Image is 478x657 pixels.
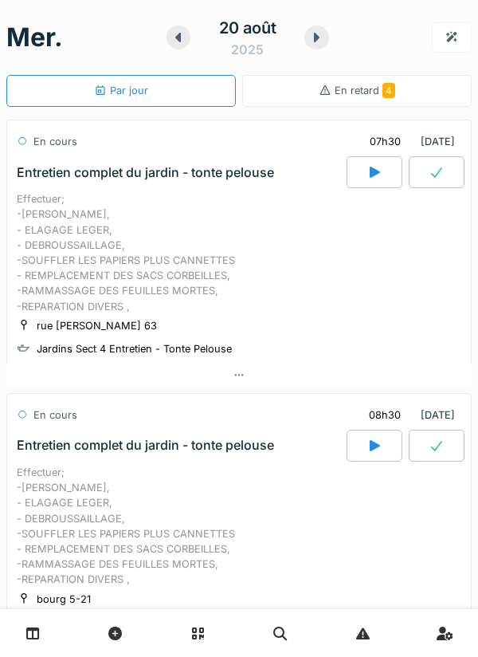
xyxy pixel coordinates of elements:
h1: mer. [6,22,63,53]
div: Entretien complet du jardin - tonte pelouse [17,438,274,453]
div: Jardins Sect 4 Entretien - Tonte Pelouse [37,341,232,356]
div: 07h30 [370,134,401,149]
span: En retard [335,85,395,96]
div: [DATE] [356,127,461,156]
div: Par jour [94,83,148,98]
div: 08h30 [369,407,401,423]
div: rue [PERSON_NAME] 63 [37,318,157,333]
div: Effectuer; -[PERSON_NAME], - ELAGAGE LEGER, - DEBROUSSAILLAGE, -SOUFFLER LES PAPIERS PLUS CANNETT... [17,465,461,588]
div: Effectuer; -[PERSON_NAME], - ELAGAGE LEGER, - DEBROUSSAILLAGE, -SOUFFLER LES PAPIERS PLUS CANNETT... [17,191,461,314]
div: En cours [33,407,77,423]
div: bourg 5-21 [37,592,91,607]
span: 4 [382,83,395,98]
div: En cours [33,134,77,149]
div: Entretien complet du jardin - tonte pelouse [17,165,274,180]
div: [DATE] [355,400,461,430]
div: 2025 [231,40,264,59]
div: 20 août [219,16,276,40]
